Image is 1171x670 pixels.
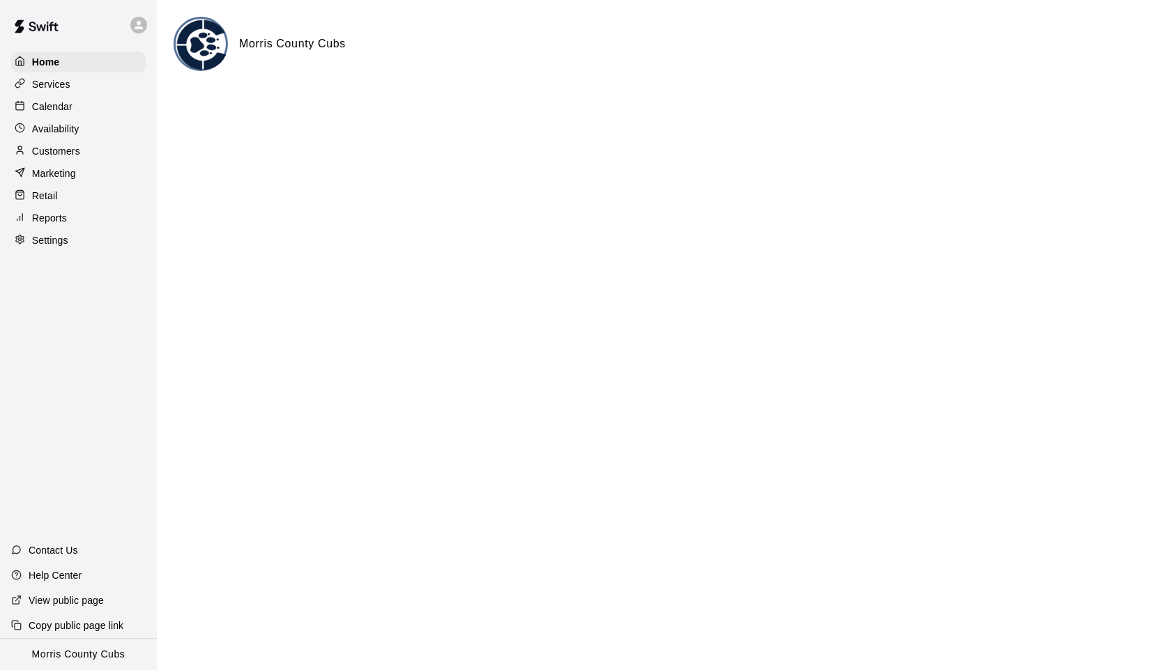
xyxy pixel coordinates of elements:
a: Retail [11,185,146,206]
a: Marketing [11,163,146,184]
p: Services [32,77,70,91]
a: Calendar [11,96,146,117]
p: Marketing [32,166,76,180]
a: Services [11,74,146,95]
p: Availability [32,122,79,136]
p: Settings [32,233,68,247]
h6: Morris County Cubs [239,35,346,53]
p: Morris County Cubs [32,647,125,662]
a: Availability [11,118,146,139]
p: Home [32,55,60,69]
p: Contact Us [29,543,78,557]
p: Retail [32,189,58,203]
a: Reports [11,208,146,228]
p: Customers [32,144,80,158]
p: Help Center [29,568,82,582]
a: Settings [11,230,146,251]
a: Home [11,52,146,72]
p: Reports [32,211,67,225]
img: Morris County Cubs logo [176,19,228,71]
a: Customers [11,141,146,162]
p: Copy public page link [29,618,123,632]
p: View public page [29,593,104,607]
p: Calendar [32,100,72,114]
